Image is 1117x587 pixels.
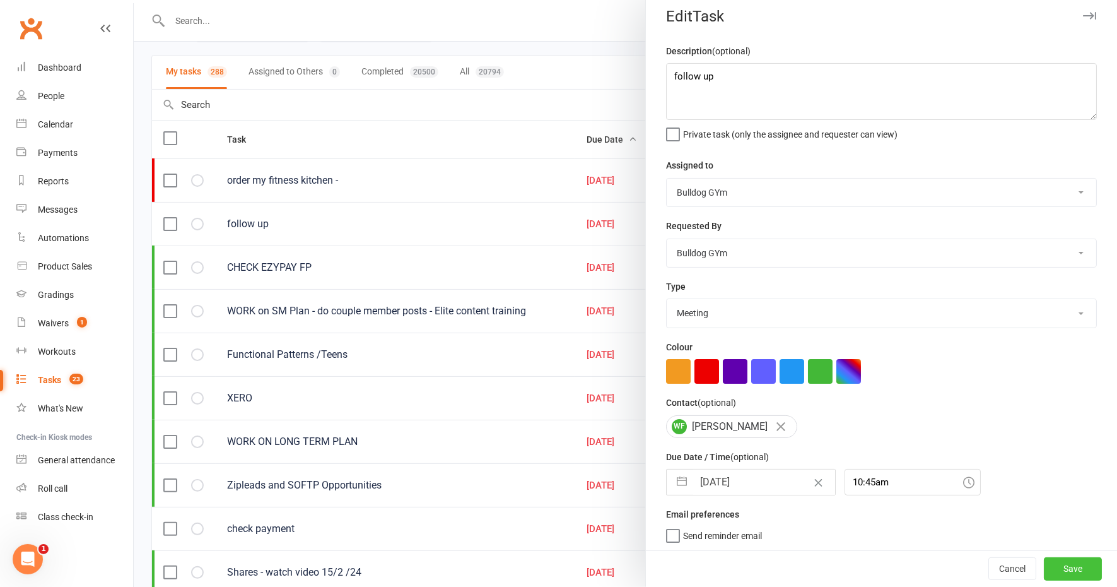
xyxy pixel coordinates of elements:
[38,148,78,158] div: Payments
[1044,558,1102,581] button: Save
[666,44,751,58] label: Description
[672,419,687,434] span: WF
[38,176,69,186] div: Reports
[16,394,133,423] a: What's New
[666,415,797,438] div: [PERSON_NAME]
[38,233,89,243] div: Automations
[77,317,87,328] span: 1
[16,338,133,366] a: Workouts
[712,46,751,56] small: (optional)
[666,219,722,233] label: Requested By
[13,544,43,574] iframe: Intercom live chat
[16,252,133,281] a: Product Sales
[16,110,133,139] a: Calendar
[16,139,133,167] a: Payments
[38,119,73,129] div: Calendar
[988,558,1036,581] button: Cancel
[16,196,133,224] a: Messages
[730,452,769,462] small: (optional)
[16,54,133,82] a: Dashboard
[16,167,133,196] a: Reports
[16,309,133,338] a: Waivers 1
[16,475,133,503] a: Roll call
[666,507,739,521] label: Email preferences
[15,13,47,44] a: Clubworx
[683,125,898,139] span: Private task (only the assignee and requester can view)
[38,544,49,554] span: 1
[666,340,693,354] label: Colour
[16,281,133,309] a: Gradings
[666,158,713,172] label: Assigned to
[38,403,83,413] div: What's New
[698,398,736,408] small: (optional)
[38,512,93,522] div: Class check-in
[38,62,81,73] div: Dashboard
[16,82,133,110] a: People
[807,470,829,494] button: Clear Date
[38,205,78,215] div: Messages
[666,450,769,464] label: Due Date / Time
[16,446,133,475] a: General attendance kiosk mode
[38,347,76,357] div: Workouts
[666,63,1097,120] textarea: follow up
[38,483,67,494] div: Roll call
[38,318,69,328] div: Waivers
[646,8,1117,25] div: Edit Task
[16,366,133,394] a: Tasks 23
[38,91,64,101] div: People
[38,375,61,385] div: Tasks
[666,396,736,410] label: Contact
[69,374,83,384] span: 23
[16,503,133,531] a: Class kiosk mode
[16,224,133,252] a: Automations
[38,290,74,300] div: Gradings
[683,526,762,541] span: Send reminder email
[666,280,686,293] label: Type
[38,261,92,271] div: Product Sales
[38,455,115,465] div: General attendance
